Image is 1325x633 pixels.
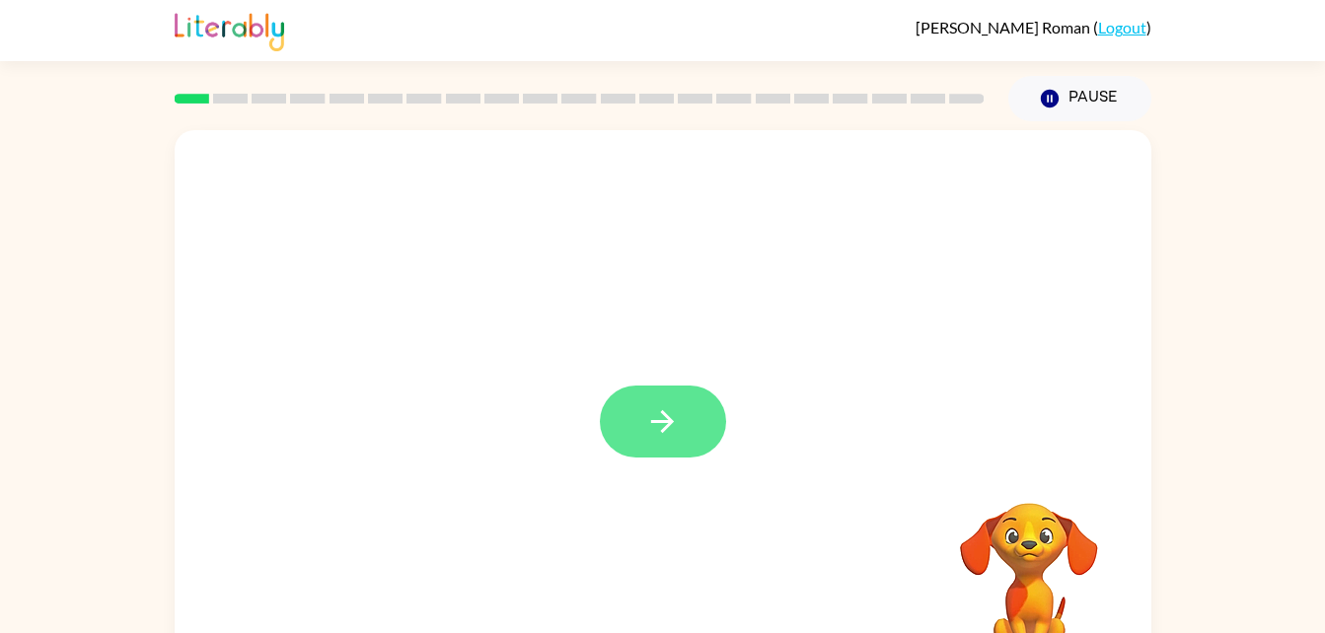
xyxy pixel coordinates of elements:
[916,18,1151,36] div: ( )
[1098,18,1146,36] a: Logout
[916,18,1093,36] span: [PERSON_NAME] Roman
[175,8,284,51] img: Literably
[1008,76,1151,121] button: Pause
